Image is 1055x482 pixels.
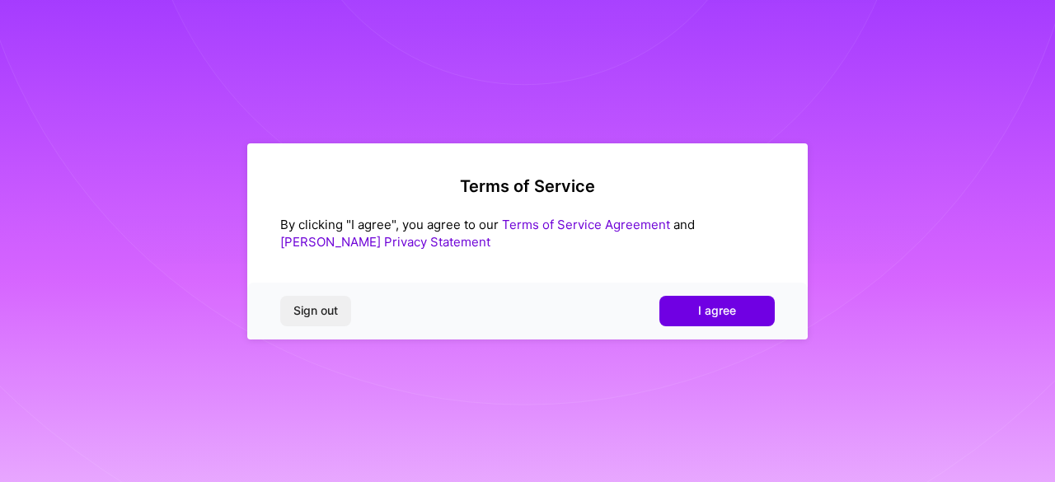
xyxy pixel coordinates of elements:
div: By clicking "I agree", you agree to our and [280,216,775,250]
span: I agree [698,302,736,319]
button: Sign out [280,296,351,325]
a: [PERSON_NAME] Privacy Statement [280,234,490,250]
button: I agree [659,296,775,325]
span: Sign out [293,302,338,319]
a: Terms of Service Agreement [502,217,670,232]
h2: Terms of Service [280,176,775,196]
